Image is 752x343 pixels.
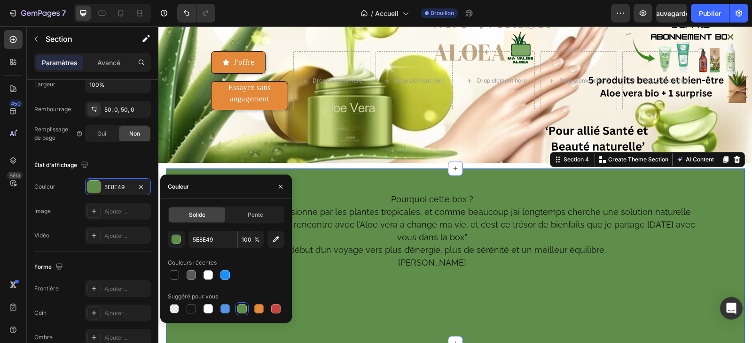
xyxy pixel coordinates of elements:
font: Pente [248,211,263,218]
font: Ajouter... [104,208,127,215]
font: Ombre [34,334,53,341]
font: 7 [62,8,66,18]
font: Accueil [375,9,399,17]
p: C’est le début d’un voyage vers plus d’énergie, plus de sérénité et un meilleur équilibre. [8,217,540,230]
font: Ajouter... [104,285,127,292]
font: État d'affichage [34,161,77,168]
div: Drop element here [401,51,451,58]
font: Rembourrage [34,106,71,113]
div: Drop element here [319,51,368,58]
font: 450 [11,100,21,107]
font: 50, 0, 50, 0 [104,106,134,113]
font: Vidéo [34,232,49,239]
font: % [254,236,260,243]
font: Remplissage de page [34,126,68,141]
iframe: Zone de conception [158,26,752,343]
button: Sauvegarder [656,4,687,23]
font: Solide [189,211,205,218]
div: Annuler/Rétablir [177,4,215,23]
font: Image [34,207,51,214]
font: / [371,9,373,17]
button: Publier [691,4,729,23]
button: AI Content [516,128,557,139]
font: Avancé [97,59,120,67]
input: Par exemple : FFFFFF [188,231,237,248]
div: Drop element here [483,51,533,58]
font: Oui [97,130,106,137]
div: Ouvrir Intercom Messenger [720,297,743,320]
font: 5E8E49 [104,183,125,191]
p: Create Theme Section [450,129,510,137]
div: Section 4 [403,129,432,137]
img: gempages_580623151424078344-cd7f34ad-4eed-4c1f-88c2-a7250b32add3.jpg [8,256,45,294]
font: Paramètres [42,59,78,67]
font: Brouillon [431,9,454,16]
font: Largeur [34,81,55,88]
input: Auto [86,76,150,93]
font: Ajouter... [104,232,127,239]
font: Forme [34,263,52,270]
font: Non [129,130,140,137]
font: Suggéré pour vous [168,293,218,300]
font: Frontière [34,285,59,292]
font: Publier [699,9,721,17]
p: Section [46,33,123,45]
font: Section [46,34,72,44]
font: Sauvegarder [652,9,692,17]
font: Couleurs récentes [168,259,217,266]
font: Couleur [168,183,189,190]
button: 7 [4,4,70,23]
p: Pourquoi cette box ? [8,167,540,179]
font: Ajouter... [104,334,127,341]
font: Couleur [34,183,55,190]
div: Drop element here [236,51,286,58]
p: [PERSON_NAME] [8,230,540,243]
p: "Je suis [PERSON_NAME], passionné par les plantes tropicales, et comme beaucoup j’ai longtemps ch... [8,179,540,217]
font: Ajouter... [104,310,127,317]
font: Coin [34,309,47,316]
font: Bêta [9,172,20,179]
